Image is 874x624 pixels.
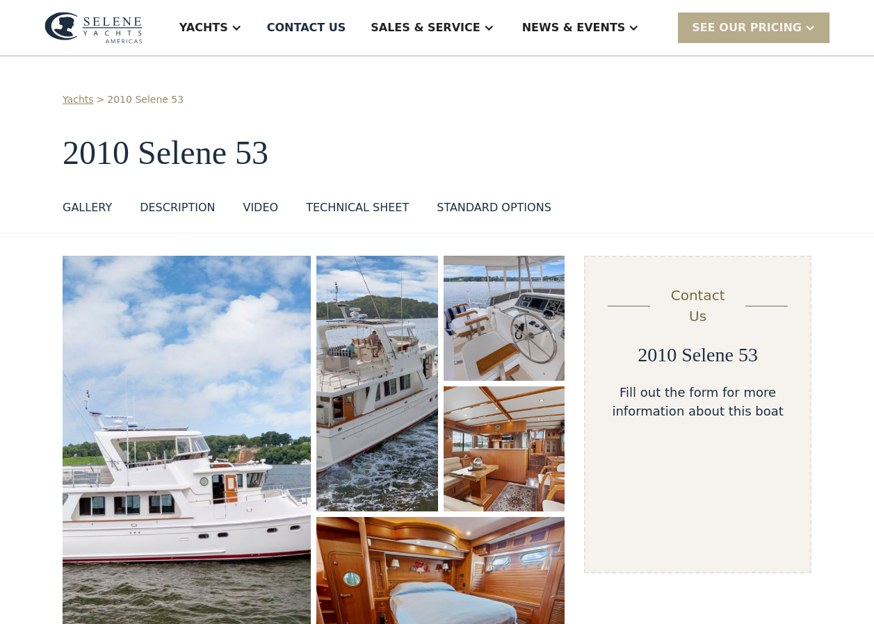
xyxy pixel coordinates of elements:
a: STANDARD OPTIONS [437,199,551,222]
div: Yachts [179,19,228,36]
div: VIDEO [243,199,278,216]
a: open lightbox [316,256,438,511]
h2: 2010 Selene 53 [638,343,758,367]
div: SEE Our Pricing [678,13,830,42]
a: Yachts [63,92,94,107]
div: Sales & Service [371,19,480,36]
a: GALLERY [63,199,112,222]
div: SEE Our Pricing [692,19,802,36]
div: Fill out the form for more information about this boat [608,383,788,420]
img: logo [44,12,143,44]
a: VIDEO [243,199,278,222]
div: DESCRIPTION [140,199,215,216]
div: GALLERY [63,199,112,216]
form: Email Form [584,256,811,574]
a: open lightbox [444,256,565,381]
div: STANDARD OPTIONS [437,199,551,216]
a: DESCRIPTION [140,199,215,222]
div: Contact US [267,19,346,36]
div: Contact Us [661,285,734,327]
h1: 2010 Selene 53 [63,135,811,172]
div: > [97,92,105,107]
iframe: Form 0 [608,440,788,544]
div: TECHNICAL SHEET [306,199,409,216]
a: TECHNICAL SHEET [306,199,409,222]
a: open lightbox [444,386,565,511]
div: News & EVENTS [522,19,626,36]
a: 2010 Selene 53 [107,92,184,107]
